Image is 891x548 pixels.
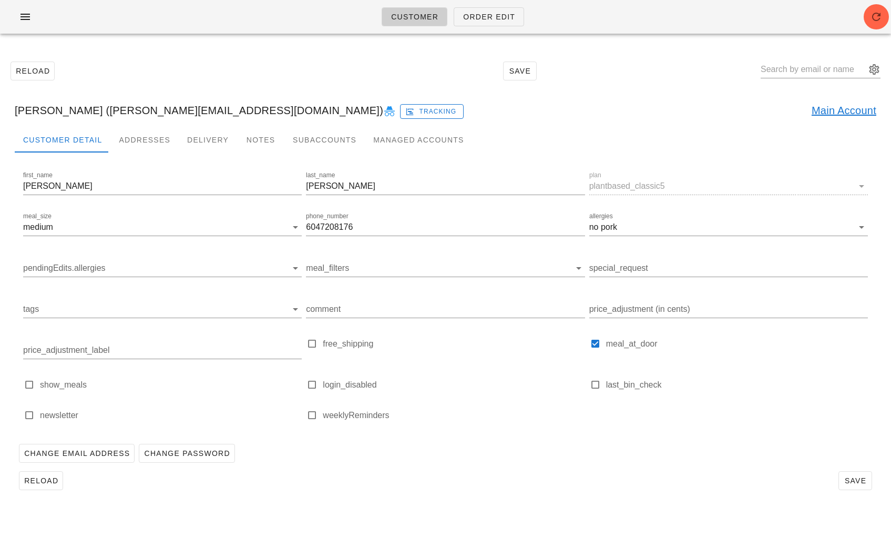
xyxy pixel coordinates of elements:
label: phone_number [306,212,349,220]
span: Tracking [407,107,457,116]
label: newsletter [40,410,302,421]
span: Save [508,67,532,75]
a: Tracking [400,102,464,119]
div: Managed Accounts [365,127,472,153]
span: Customer [391,13,438,21]
label: last_name [306,171,335,179]
button: Tracking [400,104,464,119]
div: Delivery [179,127,237,153]
button: Reload [11,62,55,80]
button: Reload [19,471,63,490]
div: [PERSON_NAME] ([PERSON_NAME][EMAIL_ADDRESS][DOMAIN_NAME]) [6,94,885,127]
div: allergiesno pork [589,219,868,236]
div: Addresses [110,127,179,153]
a: Main Account [812,102,876,119]
input: Search by email or name [761,61,866,78]
div: no pork [589,222,617,232]
button: Change Password [139,444,234,463]
label: allergies [589,212,613,220]
label: plan [589,171,601,179]
a: Order Edit [454,7,524,26]
div: Notes [237,127,284,153]
button: Change Email Address [19,444,135,463]
button: appended action [868,63,880,76]
label: login_disabled [323,380,585,390]
span: Save [843,476,867,485]
label: last_bin_check [606,380,868,390]
label: weeklyReminders [323,410,585,421]
div: planplantbased_classic5 [589,178,868,195]
div: meal_filters [306,260,585,277]
button: Save [838,471,872,490]
a: Customer [382,7,447,26]
span: Reload [15,67,50,75]
label: free_shipping [323,339,585,349]
div: tags [23,301,302,318]
div: Customer Detail [15,127,110,153]
span: Reload [24,476,58,485]
span: Change Password [144,449,230,458]
label: show_meals [40,380,302,390]
label: first_name [23,171,53,179]
div: meal_sizemedium [23,219,302,236]
button: Save [503,62,537,80]
label: meal_at_door [606,339,868,349]
div: pendingEdits.allergies [23,260,302,277]
label: meal_size [23,212,52,220]
div: medium [23,222,53,232]
span: Change Email Address [24,449,130,458]
div: Subaccounts [284,127,365,153]
span: Order Edit [463,13,515,21]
